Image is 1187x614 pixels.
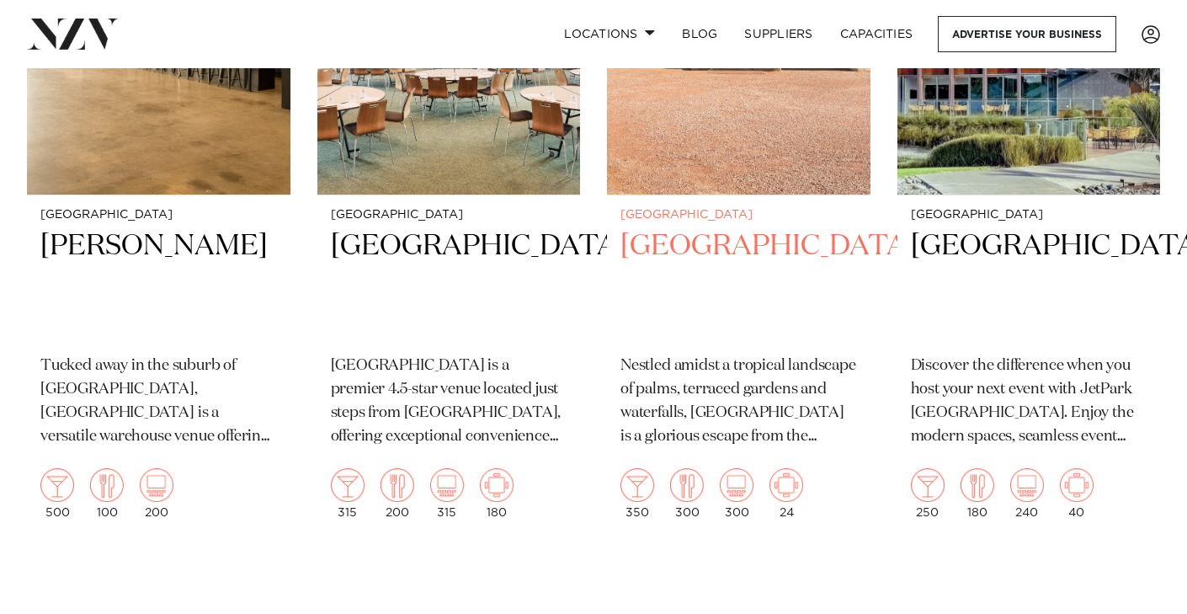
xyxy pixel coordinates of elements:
img: meeting.png [769,468,803,502]
a: Capacities [827,16,927,52]
img: cocktail.png [331,468,365,502]
a: Locations [551,16,668,52]
div: 250 [911,468,945,519]
p: Tucked away in the suburb of [GEOGRAPHIC_DATA], [GEOGRAPHIC_DATA] is a versatile warehouse venue ... [40,355,277,449]
small: [GEOGRAPHIC_DATA] [40,209,277,222]
a: BLOG [668,16,731,52]
div: 500 [40,468,74,519]
img: theatre.png [430,468,464,502]
img: meeting.png [480,468,514,502]
h2: [GEOGRAPHIC_DATA] [620,227,857,341]
h2: [GEOGRAPHIC_DATA] [911,227,1147,341]
img: dining.png [961,468,994,502]
div: 200 [140,468,173,519]
div: 240 [1010,468,1044,519]
div: 180 [961,468,994,519]
img: theatre.png [1010,468,1044,502]
div: 100 [90,468,124,519]
div: 24 [769,468,803,519]
img: cocktail.png [40,468,74,502]
p: [GEOGRAPHIC_DATA] is a premier 4.5-star venue located just steps from [GEOGRAPHIC_DATA], offering... [331,355,567,449]
div: 350 [620,468,654,519]
h2: [PERSON_NAME] [40,227,277,341]
img: theatre.png [720,468,753,502]
a: SUPPLIERS [731,16,826,52]
small: [GEOGRAPHIC_DATA] [620,209,857,222]
div: 200 [381,468,414,519]
p: Nestled amidst a tropical landscape of palms, terraced gardens and waterfalls, [GEOGRAPHIC_DATA] ... [620,355,857,449]
small: [GEOGRAPHIC_DATA] [331,209,567,222]
div: 180 [480,468,514,519]
img: meeting.png [1060,468,1094,502]
div: 315 [331,468,365,519]
img: nzv-logo.png [27,19,119,49]
div: 300 [720,468,753,519]
img: dining.png [90,468,124,502]
img: theatre.png [140,468,173,502]
img: dining.png [381,468,414,502]
div: 300 [670,468,704,519]
a: Advertise your business [938,16,1116,52]
p: Discover the difference when you host your next event with JetPark [GEOGRAPHIC_DATA]. Enjoy the m... [911,355,1147,449]
div: 315 [430,468,464,519]
div: 40 [1060,468,1094,519]
h2: [GEOGRAPHIC_DATA] [331,227,567,341]
img: cocktail.png [620,468,654,502]
img: cocktail.png [911,468,945,502]
img: dining.png [670,468,704,502]
small: [GEOGRAPHIC_DATA] [911,209,1147,222]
